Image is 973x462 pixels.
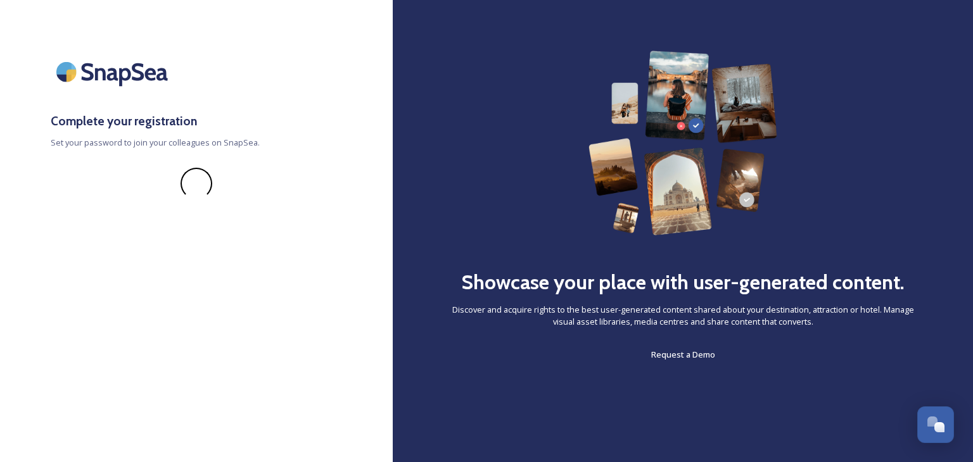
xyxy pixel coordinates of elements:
span: Request a Demo [651,349,715,360]
img: SnapSea Logo [51,51,177,93]
span: Discover and acquire rights to the best user-generated content shared about your destination, att... [443,304,922,328]
button: Open Chat [917,406,954,443]
span: Set your password to join your colleagues on SnapSea. [51,137,342,149]
a: Request a Demo [651,347,715,362]
img: 63b42ca75bacad526042e722_Group%20154-p-800.png [588,51,777,235]
h2: Showcase your place with user-generated content. [461,267,905,297]
h3: Complete your registration [51,112,342,130]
